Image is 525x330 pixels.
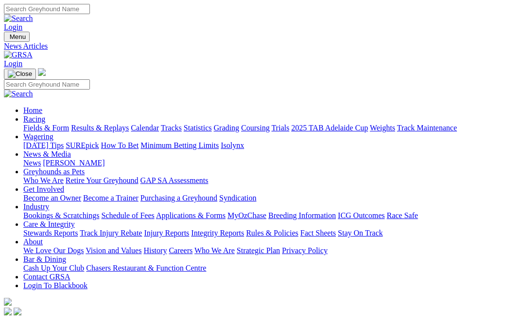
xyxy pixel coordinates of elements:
[4,51,33,59] img: GRSA
[161,124,182,132] a: Tracks
[8,70,32,78] img: Close
[101,211,154,220] a: Schedule of Fees
[38,68,46,76] img: logo-grsa-white.png
[4,42,521,51] a: News Articles
[246,229,298,237] a: Rules & Policies
[66,176,139,184] a: Retire Your Greyhound
[23,150,71,158] a: News & Media
[86,246,141,255] a: Vision and Values
[10,33,26,40] span: Menu
[131,124,159,132] a: Calendar
[370,124,395,132] a: Weights
[23,211,99,220] a: Bookings & Scratchings
[23,273,70,281] a: Contact GRSA
[140,141,219,149] a: Minimum Betting Limits
[23,229,78,237] a: Stewards Reports
[14,308,21,315] img: twitter.svg
[23,176,521,185] div: Greyhounds as Pets
[282,246,328,255] a: Privacy Policy
[4,79,90,90] input: Search
[386,211,418,220] a: Race Safe
[144,229,189,237] a: Injury Reports
[71,124,129,132] a: Results & Replays
[23,159,41,167] a: News
[271,124,289,132] a: Trials
[23,202,49,211] a: Industry
[23,141,64,149] a: [DATE] Tips
[221,141,244,149] a: Isolynx
[23,238,43,246] a: About
[23,194,81,202] a: Become an Owner
[23,264,84,272] a: Cash Up Your Club
[23,246,84,255] a: We Love Our Dogs
[23,211,521,220] div: Industry
[23,159,521,167] div: News & Media
[23,281,87,290] a: Login To Blackbook
[397,124,457,132] a: Track Maintenance
[23,124,521,132] div: Racing
[169,246,192,255] a: Careers
[80,229,142,237] a: Track Injury Rebate
[241,124,270,132] a: Coursing
[268,211,336,220] a: Breeding Information
[23,246,521,255] div: About
[338,229,383,237] a: Stay On Track
[23,264,521,273] div: Bar & Dining
[23,106,42,114] a: Home
[23,141,521,150] div: Wagering
[23,220,75,228] a: Care & Integrity
[4,69,36,79] button: Toggle navigation
[140,194,217,202] a: Purchasing a Greyhound
[23,132,53,141] a: Wagering
[23,167,85,176] a: Greyhounds as Pets
[227,211,266,220] a: MyOzChase
[23,115,45,123] a: Racing
[4,32,30,42] button: Toggle navigation
[83,194,139,202] a: Become a Trainer
[43,159,105,167] a: [PERSON_NAME]
[4,23,22,31] a: Login
[237,246,280,255] a: Strategic Plan
[23,229,521,238] div: Care & Integrity
[191,229,244,237] a: Integrity Reports
[23,255,66,263] a: Bar & Dining
[86,264,206,272] a: Chasers Restaurant & Function Centre
[291,124,368,132] a: 2025 TAB Adelaide Cup
[101,141,139,149] a: How To Bet
[300,229,336,237] a: Fact Sheets
[23,124,69,132] a: Fields & Form
[23,194,521,202] div: Get Involved
[214,124,239,132] a: Grading
[66,141,99,149] a: SUREpick
[184,124,212,132] a: Statistics
[219,194,256,202] a: Syndication
[4,308,12,315] img: facebook.svg
[143,246,167,255] a: History
[4,59,22,68] a: Login
[4,298,12,306] img: logo-grsa-white.png
[23,185,64,193] a: Get Involved
[338,211,385,220] a: ICG Outcomes
[23,176,64,184] a: Who We Are
[156,211,226,220] a: Applications & Forms
[194,246,235,255] a: Who We Are
[140,176,209,184] a: GAP SA Assessments
[4,4,90,14] input: Search
[4,90,33,98] img: Search
[4,14,33,23] img: Search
